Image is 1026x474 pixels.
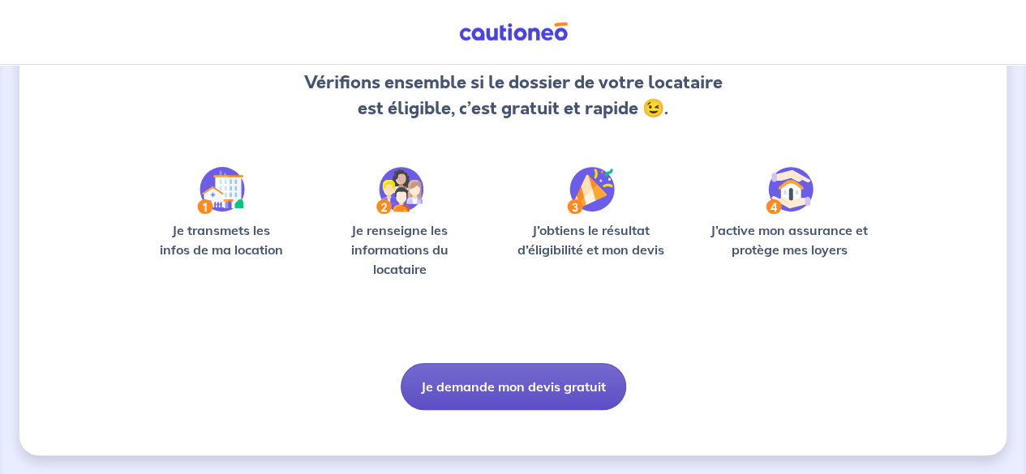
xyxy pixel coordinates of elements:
[376,167,423,214] img: /static/c0a346edaed446bb123850d2d04ad552/Step-2.svg
[567,167,615,214] img: /static/f3e743aab9439237c3e2196e4328bba9/Step-3.svg
[197,167,245,214] img: /static/90a569abe86eec82015bcaae536bd8e6/Step-1.svg
[401,363,626,410] button: Je demande mon devis gratuit
[301,70,725,122] p: Vérifions ensemble si le dossier de votre locataire est éligible, c’est gratuit et rapide 😉.
[149,220,293,259] p: Je transmets les infos de ma location
[702,220,877,259] p: J’active mon assurance et protège mes loyers
[766,167,814,214] img: /static/bfff1cf634d835d9112899e6a3df1a5d/Step-4.svg
[319,220,480,279] p: Je renseigne les informations du locataire
[506,220,676,259] p: J’obtiens le résultat d’éligibilité et mon devis
[453,22,574,42] img: Cautioneo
